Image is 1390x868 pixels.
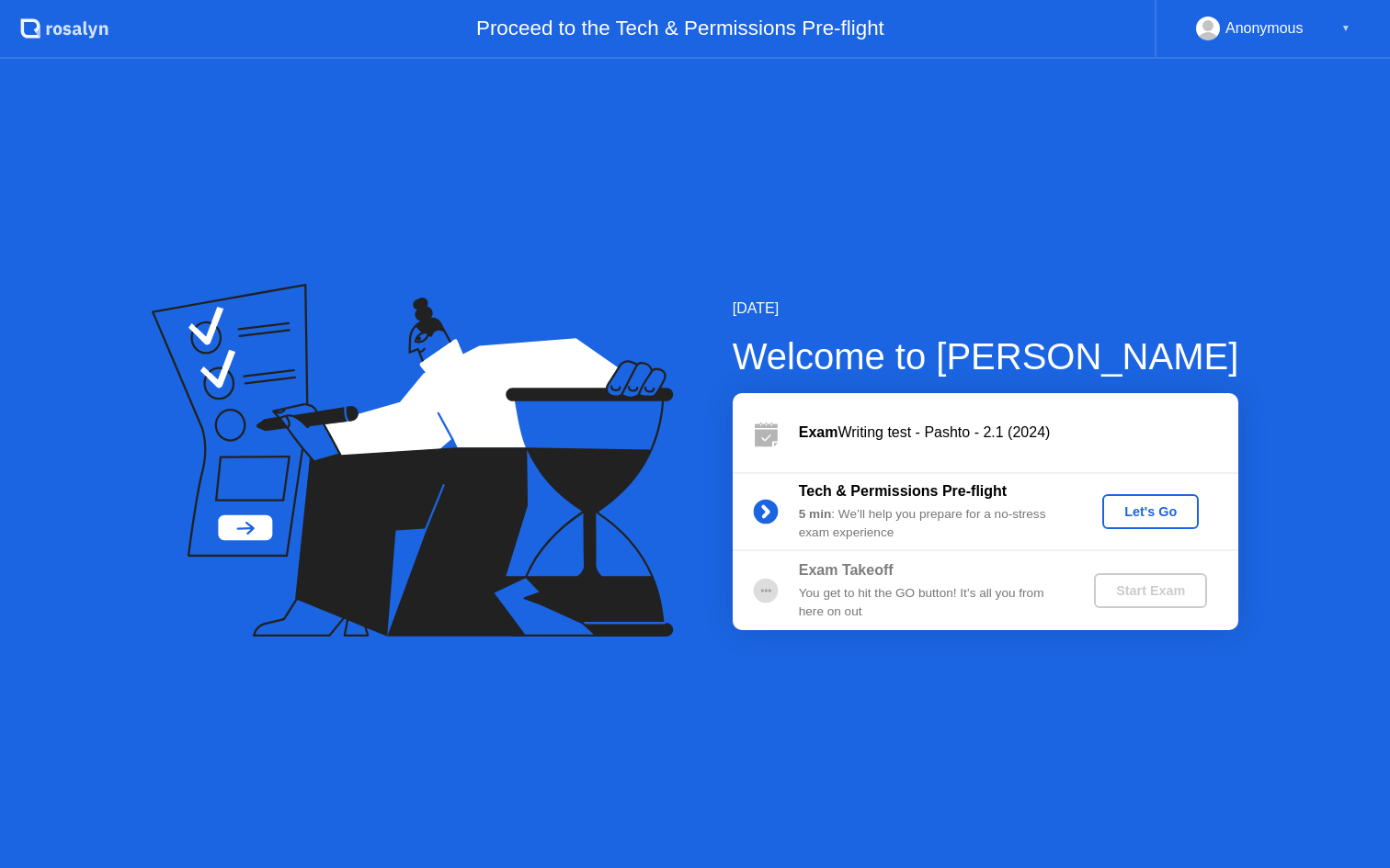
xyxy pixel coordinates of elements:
b: 5 min [799,507,832,521]
b: Exam Takeoff [799,562,894,578]
div: Start Exam [1101,583,1200,598]
div: Anonymous [1225,17,1304,40]
div: You get to hit the GO button! It’s all you from here on out [799,584,1064,622]
div: Welcome to [PERSON_NAME] [733,329,1239,384]
b: Exam [799,424,838,440]
div: : We’ll help you prepare for a no-stress exam experience [799,505,1064,543]
div: [DATE] [733,298,1239,320]
button: Let's Go [1102,494,1199,529]
div: Writing test - Pashto - 2.1 (2024) [799,422,1238,444]
b: Tech & Permissions Pre-flight [799,483,1007,499]
div: ▼ [1341,17,1350,40]
button: Start Exam [1094,573,1207,608]
div: Let's Go [1110,504,1191,519]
